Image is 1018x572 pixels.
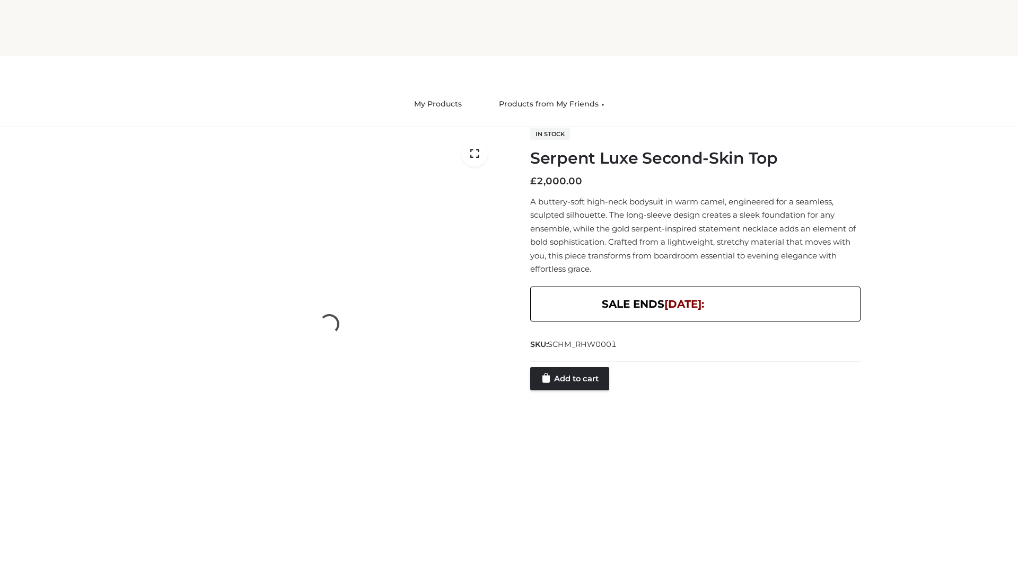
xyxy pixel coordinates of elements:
p: A buttery-soft high-neck bodysuit in warm camel, engineered for a seamless, sculpted silhouette. ... [530,195,861,276]
span: [DATE]: [664,298,704,310]
span: In stock [530,128,570,140]
h1: Serpent Luxe Second-Skin Top [530,149,861,168]
bdi: 2,000.00 [530,175,582,187]
span: £ [530,175,537,187]
a: My Products [406,93,470,116]
div: SALE ENDS [530,287,861,321]
a: Add to cart [530,367,609,390]
span: SCHM_RHW0001 [548,339,617,349]
a: Products from My Friends [491,93,612,116]
span: SKU: [530,338,618,351]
